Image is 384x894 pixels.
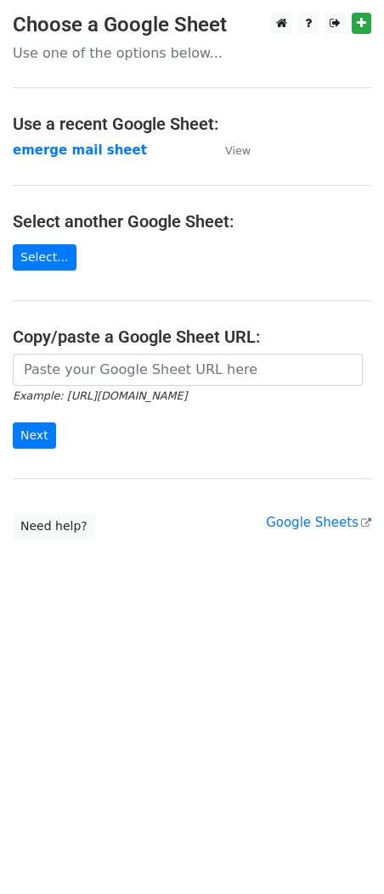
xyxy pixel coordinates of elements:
[266,515,371,530] a: Google Sheets
[13,354,363,386] input: Paste your Google Sheet URL here
[13,513,95,539] a: Need help?
[13,13,371,37] h3: Choose a Google Sheet
[208,142,251,158] a: View
[13,389,187,402] small: Example: [URL][DOMAIN_NAME]
[13,422,56,449] input: Next
[13,211,371,232] h4: Select another Google Sheet:
[13,244,76,271] a: Select...
[13,44,371,62] p: Use one of the options below...
[13,142,147,158] a: emerge mail sheet
[13,114,371,134] h4: Use a recent Google Sheet:
[13,327,371,347] h4: Copy/paste a Google Sheet URL:
[225,144,251,157] small: View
